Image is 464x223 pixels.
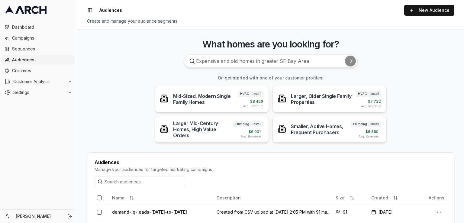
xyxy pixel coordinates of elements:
div: Audiences [95,160,447,165]
span: Sequences [12,46,72,52]
div: Larger, Older Single Family Properties [291,93,356,105]
span: Dashboard [12,24,72,30]
span: $ 6 859 [366,129,379,134]
a: New Audience [404,5,454,16]
button: Log out [66,212,74,221]
h3: Or, get started with one of your customer profiles: [87,75,454,81]
span: Campaigns [12,35,72,41]
td: Created from CSV upload at [DATE] 2:05 PM with 91 matched addresses out of 114 total [214,204,333,220]
span: HVAC - Install [238,91,264,97]
input: Search audiences... [95,176,185,187]
span: HVAC - Install [356,91,382,97]
div: Larger Mid-Century Homes, High Value Orders [173,120,233,138]
a: Creatives [2,66,75,76]
span: Avg. Revenue [359,134,379,139]
a: Campaigns [2,33,75,43]
th: Description [214,192,333,204]
div: Smaller, Active Homes, Frequent Purchasers [291,123,351,135]
div: Size [336,193,366,203]
a: Dashboard [2,22,75,32]
a: Audiences [2,55,75,65]
button: Customer Analysis [2,77,75,86]
th: Actions [420,192,447,204]
div: Create and manage your audience segments [87,18,454,24]
span: Customer Analysis [13,79,65,85]
nav: breadcrumb [99,7,122,13]
div: 91 [336,209,366,215]
span: Plumbing - Install [233,121,264,127]
input: Expensive and old homes in greater SF Bay Area [184,54,358,68]
h3: What homes are you looking for? [87,39,454,50]
span: Avg. Revenue [361,104,381,108]
span: Audiences [99,7,122,13]
button: Settings [2,88,75,97]
span: Audiences [12,57,72,63]
a: [PERSON_NAME] [16,213,61,219]
div: [DATE] [371,209,417,215]
div: Mid-Sized, Modern Single Family Homes [173,93,238,105]
span: $ 8 426 [250,99,263,104]
td: demand-iq-leads-[DATE]-to-[DATE] [110,204,214,220]
span: Settings [13,89,65,95]
span: Avg. Revenue [241,134,261,139]
span: Avg. Revenue [243,104,263,108]
div: Name [112,193,212,203]
span: $ 7 722 [368,99,381,104]
span: Creatives [12,68,72,74]
div: Manage your audiences for targeted marketing campaigns [95,166,447,173]
div: Created [371,193,417,203]
a: Sequences [2,44,75,54]
span: Plumbing - Install [351,121,382,127]
span: $ 6 901 [249,129,261,134]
